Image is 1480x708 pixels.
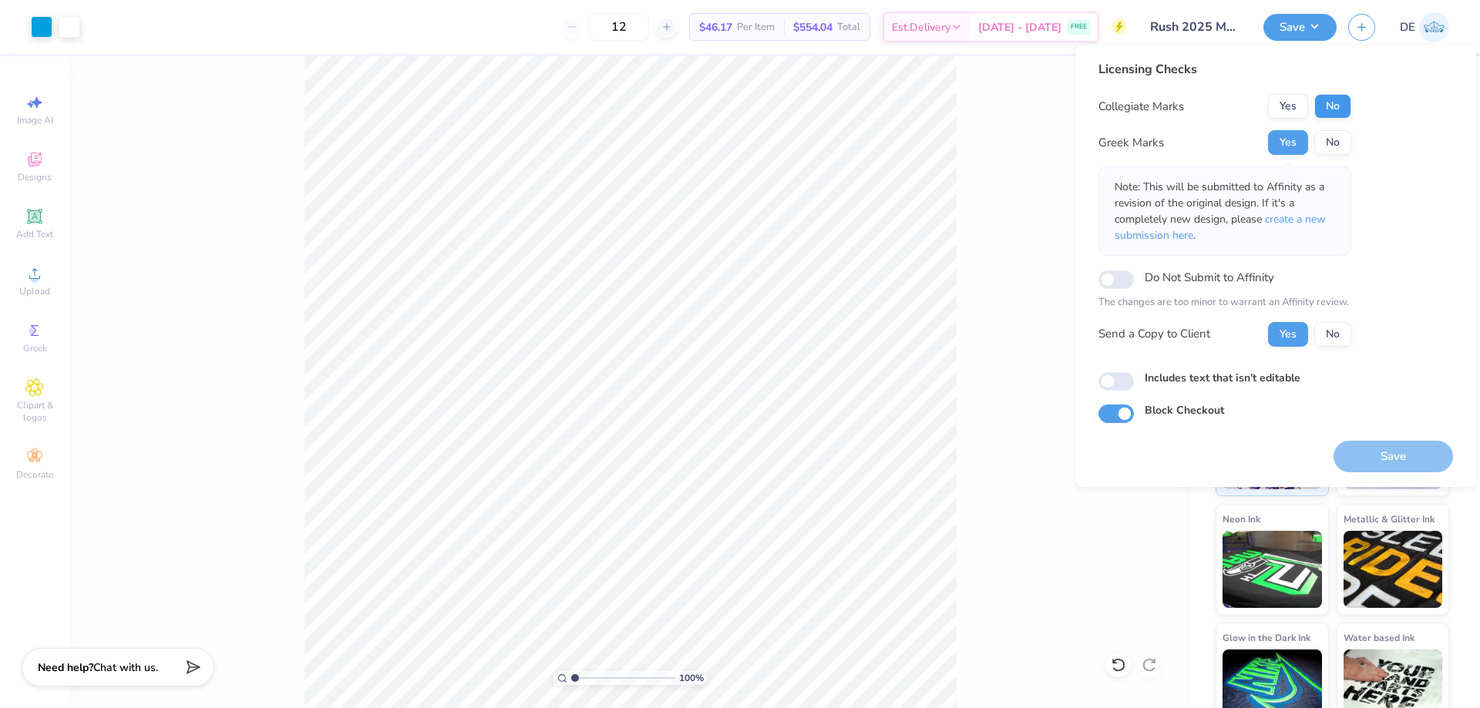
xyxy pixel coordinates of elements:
span: Decorate [16,468,53,481]
span: Water based Ink [1344,629,1414,646]
span: Image AI [17,114,53,126]
button: Yes [1268,322,1308,347]
span: [DATE] - [DATE] [978,19,1061,35]
span: Total [837,19,860,35]
img: Neon Ink [1223,531,1322,608]
button: No [1314,322,1351,347]
span: Add Text [16,228,53,240]
button: No [1314,130,1351,155]
span: Chat with us. [93,660,158,675]
span: Neon Ink [1223,511,1260,527]
span: FREE [1071,22,1087,32]
p: Note: This will be submitted to Affinity as a revision of the original design. If it's a complete... [1115,179,1335,243]
label: Do Not Submit to Affinity [1145,267,1274,287]
span: $554.04 [793,19,832,35]
span: Glow in the Dark Ink [1223,629,1310,646]
span: Clipart & logos [8,399,62,424]
input: Untitled Design [1139,12,1252,42]
img: Metallic & Glitter Ink [1344,531,1443,608]
span: $46.17 [699,19,732,35]
a: DE [1400,12,1449,42]
div: Greek Marks [1098,134,1164,152]
p: The changes are too minor to warrant an Affinity review. [1098,295,1351,310]
button: No [1314,94,1351,119]
span: DE [1400,18,1415,36]
span: Est. Delivery [892,19,950,35]
span: Upload [19,285,50,297]
div: Collegiate Marks [1098,98,1184,116]
label: Includes text that isn't editable [1145,370,1300,386]
span: Metallic & Glitter Ink [1344,511,1435,527]
strong: Need help? [38,660,93,675]
input: – – [589,13,649,41]
img: Djian Evardoni [1419,12,1449,42]
span: Per Item [737,19,775,35]
span: Designs [18,171,52,183]
button: Yes [1268,130,1308,155]
button: Yes [1268,94,1308,119]
label: Block Checkout [1145,402,1224,418]
span: 100 % [679,671,704,685]
span: Greek [23,342,47,354]
div: Licensing Checks [1098,60,1351,79]
div: Send a Copy to Client [1098,325,1210,343]
button: Save [1263,14,1337,41]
